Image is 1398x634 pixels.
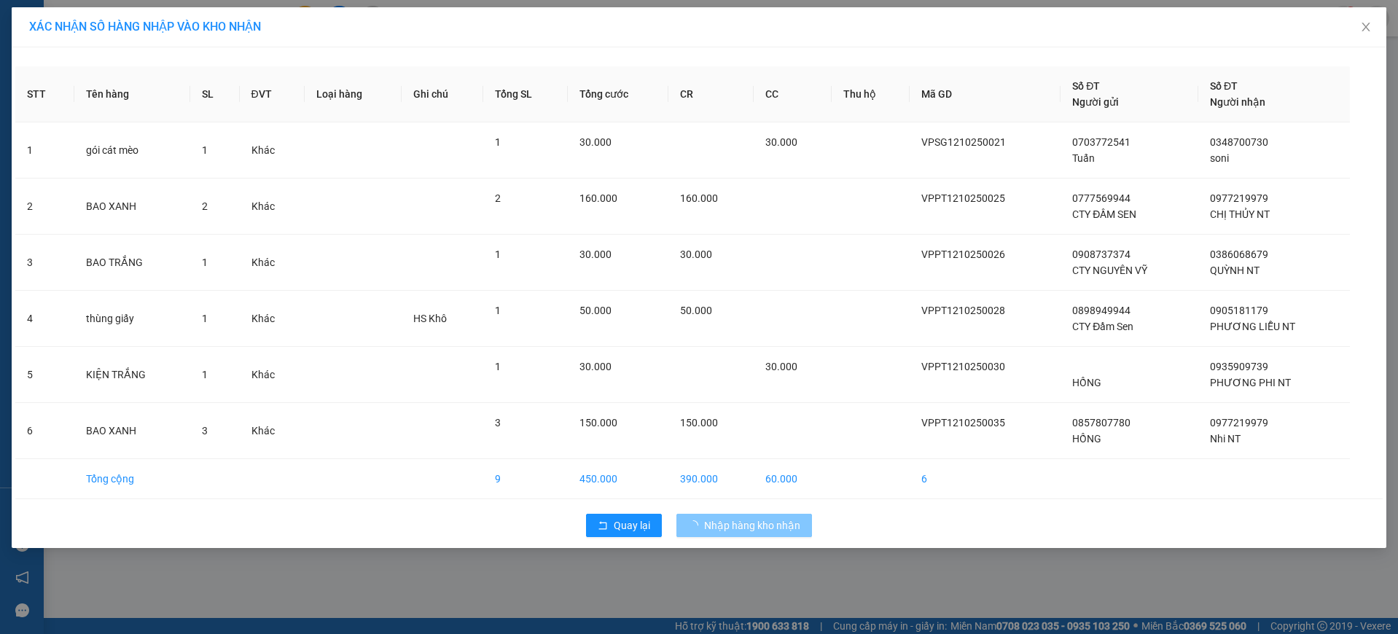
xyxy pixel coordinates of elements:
[680,305,712,316] span: 50.000
[1210,80,1238,92] span: Số ĐT
[1072,248,1130,260] span: 0908737374
[910,459,1061,499] td: 6
[1210,96,1265,108] span: Người nhận
[1210,136,1268,148] span: 0348700730
[1072,80,1100,92] span: Số ĐT
[1210,433,1241,445] span: Nhi NT
[921,248,1005,260] span: VPPT1210250026
[1210,152,1229,164] span: soni
[240,179,305,235] td: Khác
[1072,377,1101,388] span: HỒNG
[579,305,612,316] span: 50.000
[688,520,704,531] span: loading
[240,122,305,179] td: Khác
[483,66,568,122] th: Tổng SL
[579,192,617,204] span: 160.000
[921,305,1005,316] span: VPPT1210250028
[74,122,190,179] td: gói cát mèo
[668,459,754,499] td: 390.000
[1210,208,1270,220] span: CHỊ THỦY NT
[74,403,190,459] td: BAO XANH
[240,403,305,459] td: Khác
[754,459,831,499] td: 60.000
[1072,305,1130,316] span: 0898949944
[1072,96,1119,108] span: Người gửi
[74,291,190,347] td: thùng giấy
[15,66,74,122] th: STT
[568,459,668,499] td: 450.000
[240,66,305,122] th: ĐVT
[579,361,612,372] span: 30.000
[579,417,617,428] span: 150.000
[15,347,74,403] td: 5
[402,66,483,122] th: Ghi chú
[202,313,208,324] span: 1
[202,425,208,437] span: 3
[305,66,402,122] th: Loại hàng
[74,179,190,235] td: BAO XANH
[190,66,239,122] th: SL
[1210,192,1268,204] span: 0977219979
[15,403,74,459] td: 6
[832,66,910,122] th: Thu hộ
[74,459,190,499] td: Tổng cộng
[676,514,812,537] button: Nhập hàng kho nhận
[765,136,797,148] span: 30.000
[754,66,831,122] th: CC
[1210,417,1268,428] span: 0977219979
[15,291,74,347] td: 4
[1210,321,1295,332] span: PHƯƠNG LIỄU NT
[74,235,190,291] td: BAO TRẮNG
[495,192,501,204] span: 2
[202,144,208,156] span: 1
[680,248,712,260] span: 30.000
[1210,305,1268,316] span: 0905181179
[1346,7,1386,48] button: Close
[15,179,74,235] td: 2
[765,361,797,372] span: 30.000
[680,417,718,428] span: 150.000
[1072,265,1147,276] span: CTY NGUYÊN VỸ
[15,122,74,179] td: 1
[495,248,501,260] span: 1
[568,66,668,122] th: Tổng cước
[240,291,305,347] td: Khác
[495,305,501,316] span: 1
[74,66,190,122] th: Tên hàng
[614,517,650,533] span: Quay lại
[240,235,305,291] td: Khác
[495,417,501,428] span: 3
[1210,265,1260,276] span: QUỲNH NT
[910,66,1061,122] th: Mã GD
[579,248,612,260] span: 30.000
[1210,377,1291,388] span: PHƯƠNG PHI NT
[495,361,501,372] span: 1
[1072,192,1130,204] span: 0777569944
[598,520,608,532] span: rollback
[1360,21,1372,33] span: close
[1072,152,1095,164] span: Tuấn
[921,192,1005,204] span: VPPT1210250025
[921,136,1006,148] span: VPSG1210250021
[921,361,1005,372] span: VPPT1210250030
[15,235,74,291] td: 3
[483,459,568,499] td: 9
[921,417,1005,428] span: VPPT1210250035
[579,136,612,148] span: 30.000
[680,192,718,204] span: 160.000
[586,514,662,537] button: rollbackQuay lại
[704,517,800,533] span: Nhập hàng kho nhận
[413,313,447,324] span: HS Khô
[1210,361,1268,372] span: 0935909739
[1210,248,1268,260] span: 0386068679
[1072,208,1136,220] span: CTY ĐẦM SEN
[74,347,190,403] td: KIỆN TRẮNG
[202,369,208,380] span: 1
[202,200,208,212] span: 2
[668,66,754,122] th: CR
[202,257,208,268] span: 1
[1072,417,1130,428] span: 0857807780
[240,347,305,403] td: Khác
[29,20,261,34] span: XÁC NHẬN SỐ HÀNG NHẬP VÀO KHO NHẬN
[1072,136,1130,148] span: 0703772541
